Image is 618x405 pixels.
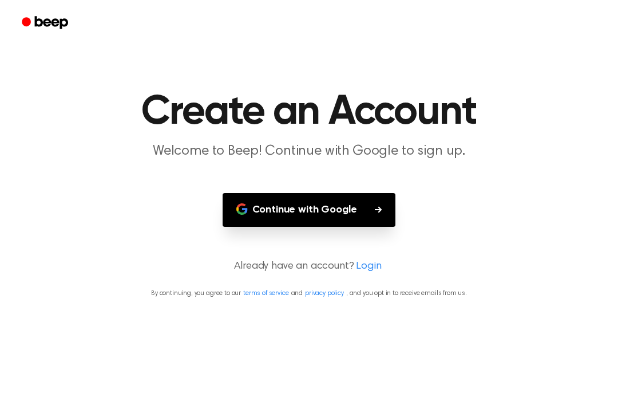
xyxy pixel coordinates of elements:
button: Continue with Google [223,193,396,227]
a: terms of service [243,290,288,297]
a: Login [356,259,381,274]
a: privacy policy [305,290,344,297]
p: Already have an account? [14,259,604,274]
p: Welcome to Beep! Continue with Google to sign up. [89,142,529,161]
h1: Create an Account [16,92,602,133]
p: By continuing, you agree to our and , and you opt in to receive emails from us. [14,288,604,298]
a: Beep [14,12,78,34]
